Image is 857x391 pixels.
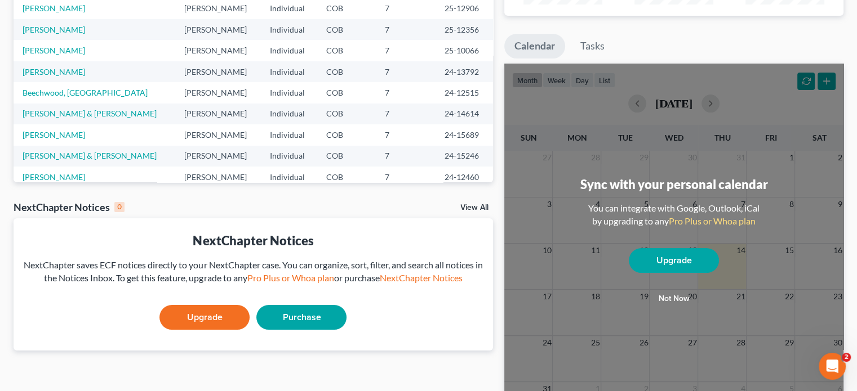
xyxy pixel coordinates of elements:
[436,82,493,103] td: 24-12515
[23,259,484,285] div: NextChapter saves ECF notices directly to your NextChapter case. You can organize, sort, filter, ...
[114,202,125,212] div: 0
[376,146,436,167] td: 7
[317,167,376,187] td: COB
[256,305,347,330] a: Purchase
[317,19,376,40] td: COB
[317,124,376,145] td: COB
[317,40,376,61] td: COB
[175,61,261,82] td: [PERSON_NAME]
[261,82,317,103] td: Individual
[261,61,317,82] td: Individual
[175,19,261,40] td: [PERSON_NAME]
[460,204,489,212] a: View All
[14,200,125,214] div: NextChapter Notices
[159,305,250,330] a: Upgrade
[584,202,764,228] div: You can integrate with Google, Outlook, iCal by upgrading to any
[23,232,484,249] div: NextChapter Notices
[376,167,436,187] td: 7
[317,104,376,124] td: COB
[247,272,334,283] a: Pro Plus or Whoa plan
[175,146,261,167] td: [PERSON_NAME]
[436,124,493,145] td: 24-15689
[175,82,261,103] td: [PERSON_NAME]
[629,287,719,310] button: Not now
[629,248,719,273] a: Upgrade
[436,104,493,124] td: 24-14614
[175,124,261,145] td: [PERSON_NAME]
[436,61,493,82] td: 24-13792
[819,353,846,380] iframe: Intercom live chat
[23,151,157,160] a: [PERSON_NAME] & [PERSON_NAME]
[376,124,436,145] td: 7
[261,40,317,61] td: Individual
[23,67,85,77] a: [PERSON_NAME]
[317,61,376,82] td: COB
[376,82,436,103] td: 7
[504,34,565,59] a: Calendar
[376,104,436,124] td: 7
[23,88,148,97] a: Beechwood, [GEOGRAPHIC_DATA]
[436,19,493,40] td: 25-12356
[23,3,85,13] a: [PERSON_NAME]
[436,146,493,167] td: 24-15246
[23,130,85,140] a: [PERSON_NAME]
[175,167,261,187] td: [PERSON_NAME]
[842,353,851,362] span: 2
[317,82,376,103] td: COB
[376,19,436,40] td: 7
[669,215,756,226] a: Pro Plus or Whoa plan
[580,176,767,193] div: Sync with your personal calendar
[23,25,85,34] a: [PERSON_NAME]
[436,40,493,61] td: 25-10066
[436,167,493,187] td: 24-12460
[261,146,317,167] td: Individual
[261,124,317,145] td: Individual
[376,40,436,61] td: 7
[317,146,376,167] td: COB
[261,104,317,124] td: Individual
[23,46,85,55] a: [PERSON_NAME]
[23,109,157,118] a: [PERSON_NAME] & [PERSON_NAME]
[379,272,462,283] a: NextChapter Notices
[376,61,436,82] td: 7
[175,40,261,61] td: [PERSON_NAME]
[261,19,317,40] td: Individual
[261,167,317,187] td: Individual
[175,104,261,124] td: [PERSON_NAME]
[23,172,85,182] a: [PERSON_NAME]
[570,34,615,59] a: Tasks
